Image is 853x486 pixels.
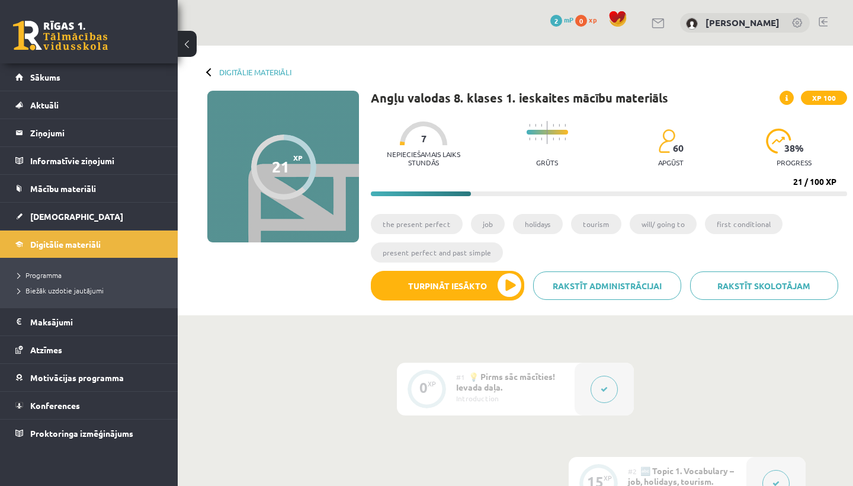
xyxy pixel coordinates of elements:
[529,124,530,127] img: icon-short-line-57e1e144782c952c97e751825c79c345078a6d821885a25fce030b3d8c18986b.svg
[559,138,560,140] img: icon-short-line-57e1e144782c952c97e751825c79c345078a6d821885a25fce030b3d8c18986b.svg
[15,420,163,447] a: Proktoringa izmēģinājums
[777,158,812,167] p: progress
[564,15,573,24] span: mP
[658,158,684,167] p: apgūst
[219,68,291,76] a: Digitālie materiāli
[30,183,96,194] span: Mācību materiāli
[30,239,101,250] span: Digitālie materiāli
[589,15,597,24] span: xp
[30,100,59,110] span: Aktuāli
[30,211,123,222] span: [DEMOGRAPHIC_DATA]
[421,133,426,144] span: 7
[15,392,163,419] a: Konferences
[536,158,558,167] p: Grūts
[565,138,566,140] img: icon-short-line-57e1e144782c952c97e751825c79c345078a6d821885a25fce030b3d8c18986b.svg
[18,270,62,280] span: Programma
[550,15,573,24] a: 2 mP
[30,344,62,355] span: Atzīmes
[15,175,163,202] a: Mācību materiāli
[30,400,80,411] span: Konferences
[673,143,684,154] span: 60
[541,138,542,140] img: icon-short-line-57e1e144782c952c97e751825c79c345078a6d821885a25fce030b3d8c18986b.svg
[30,147,163,174] legend: Informatīvie ziņojumi
[15,147,163,174] a: Informatīvie ziņojumi
[30,72,60,82] span: Sākums
[541,124,542,127] img: icon-short-line-57e1e144782c952c97e751825c79c345078a6d821885a25fce030b3d8c18986b.svg
[30,372,124,383] span: Motivācijas programma
[15,119,163,146] a: Ziņojumi
[30,119,163,146] legend: Ziņojumi
[371,91,668,105] h1: Angļu valodas 8. klases 1. ieskaites mācību materiāls
[15,308,163,335] a: Maksājumi
[30,428,133,439] span: Proktoringa izmēģinājums
[575,15,587,27] span: 0
[18,270,166,280] a: Programma
[559,124,560,127] img: icon-short-line-57e1e144782c952c97e751825c79c345078a6d821885a25fce030b3d8c18986b.svg
[529,138,530,140] img: icon-short-line-57e1e144782c952c97e751825c79c345078a6d821885a25fce030b3d8c18986b.svg
[371,150,477,167] p: Nepieciešamais laiks stundās
[628,466,637,476] span: #2
[272,158,290,175] div: 21
[15,203,163,230] a: [DEMOGRAPHIC_DATA]
[690,271,838,300] a: Rakstīt skolotājam
[604,475,612,481] div: XP
[547,121,548,144] img: icon-long-line-d9ea69661e0d244f92f715978eff75569469978d946b2353a9bb055b3ed8787d.svg
[419,382,428,393] div: 0
[535,138,536,140] img: icon-short-line-57e1e144782c952c97e751825c79c345078a6d821885a25fce030b3d8c18986b.svg
[571,214,621,234] li: tourism
[371,242,503,263] li: present perfect and past simple
[293,154,303,162] span: XP
[456,393,566,404] div: Introduction
[15,336,163,363] a: Atzīmes
[18,286,104,295] span: Biežāk uzdotie jautājumi
[705,214,783,234] li: first conditional
[575,15,602,24] a: 0 xp
[30,308,163,335] legend: Maksājumi
[553,124,554,127] img: icon-short-line-57e1e144782c952c97e751825c79c345078a6d821885a25fce030b3d8c18986b.svg
[565,124,566,127] img: icon-short-line-57e1e144782c952c97e751825c79c345078a6d821885a25fce030b3d8c18986b.svg
[784,143,804,154] span: 38 %
[471,214,505,234] li: job
[15,231,163,258] a: Digitālie materiāli
[428,381,436,387] div: XP
[371,214,463,234] li: the present perfect
[15,63,163,91] a: Sākums
[513,214,563,234] li: holidays
[533,271,681,300] a: Rakstīt administrācijai
[456,372,465,382] span: #1
[550,15,562,27] span: 2
[371,271,524,300] button: Turpināt iesākto
[766,129,791,154] img: icon-progress-161ccf0a02000e728c5f80fcf4c31c7af3da0e1684b2b1d7c360e028c24a22f1.svg
[801,91,847,105] span: XP 100
[15,364,163,391] a: Motivācijas programma
[13,21,108,50] a: Rīgas 1. Tālmācības vidusskola
[630,214,697,234] li: will/ going to
[15,91,163,119] a: Aktuāli
[553,138,554,140] img: icon-short-line-57e1e144782c952c97e751825c79c345078a6d821885a25fce030b3d8c18986b.svg
[706,17,780,28] a: [PERSON_NAME]
[658,129,675,154] img: students-c634bb4e5e11cddfef0936a35e636f08e4e9abd3cc4e673bd6f9a4125e45ecb1.svg
[535,124,536,127] img: icon-short-line-57e1e144782c952c97e751825c79c345078a6d821885a25fce030b3d8c18986b.svg
[686,18,698,30] img: Marta Grāve
[18,285,166,296] a: Biežāk uzdotie jautājumi
[456,371,555,392] span: 💡 Pirms sāc mācīties! Ievada daļa.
